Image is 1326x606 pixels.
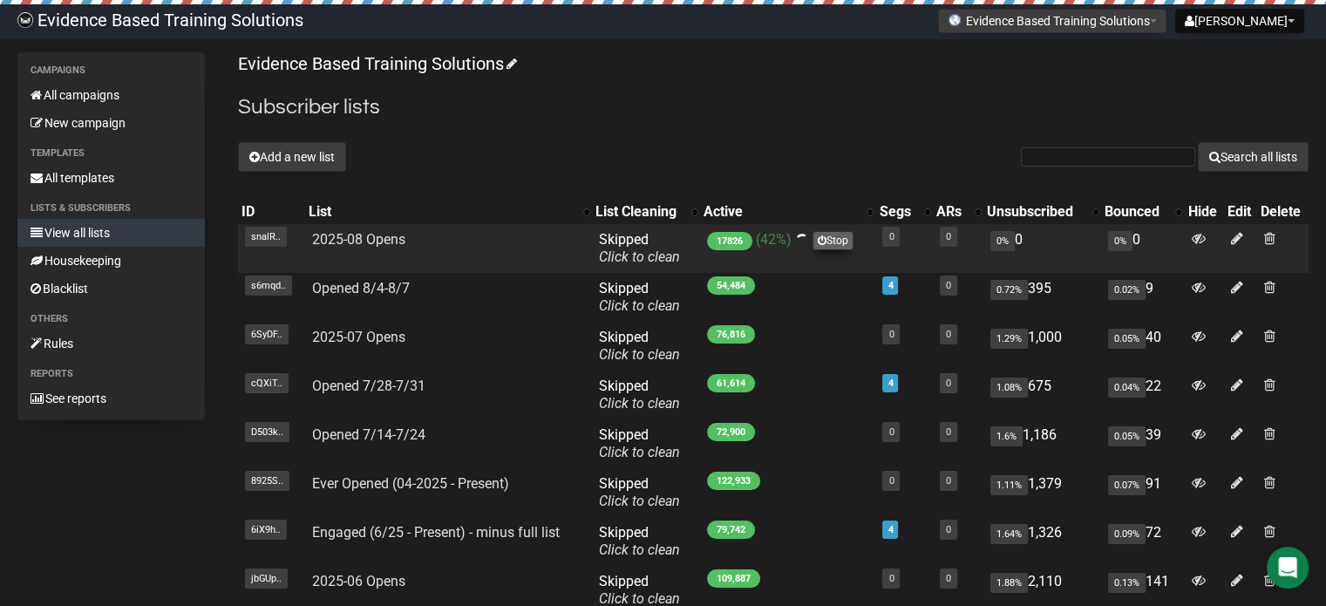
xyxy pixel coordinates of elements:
a: Evidence Based Training Solutions [238,53,514,74]
a: 0 [946,280,951,291]
td: 395 [983,273,1101,322]
span: 0.05% [1108,329,1146,349]
div: Segs [879,203,915,221]
span: 0.05% [1108,426,1146,446]
a: 4 [887,280,893,291]
span: D503k.. [245,422,289,442]
span: 1.6% [990,426,1023,446]
a: Click to clean [599,541,680,558]
span: cQXiT.. [245,373,289,393]
span: snalR.. [245,227,287,247]
img: favicons [948,13,962,27]
a: 0 [946,573,951,584]
div: Hide [1187,203,1220,221]
a: Click to clean [599,297,680,314]
a: 0 [888,573,894,584]
td: 675 [983,371,1101,419]
span: 72,900 [707,423,755,441]
a: 0 [946,475,951,487]
span: 0% [990,231,1015,251]
a: 0 [888,231,894,242]
th: Unsubscribed: No sort applied, activate to apply an ascending sort [983,200,1101,224]
a: 2025-07 Opens [312,329,405,345]
th: ARs: No sort applied, activate to apply an ascending sort [933,200,983,224]
a: Housekeeping [17,247,205,275]
a: All campaigns [17,81,205,109]
th: Delete: No sort applied, sorting is disabled [1257,200,1309,224]
div: Edit [1227,203,1253,221]
li: Reports [17,364,205,385]
a: 0 [946,329,951,340]
td: 40 [1101,322,1184,371]
th: Bounced: No sort applied, activate to apply an ascending sort [1101,200,1184,224]
td: 22 [1101,371,1184,419]
span: Skipped [599,426,680,460]
img: loader-dark.gif [795,234,809,248]
button: Add a new list [238,142,346,172]
a: 4 [887,378,893,389]
span: 79,742 [707,521,755,539]
button: [PERSON_NAME] [1175,9,1304,33]
span: Skipped [599,329,680,363]
a: Click to clean [599,493,680,509]
span: 109,887 [707,569,760,588]
img: 6a635aadd5b086599a41eda90e0773ac [17,12,33,28]
td: 1,000 [983,322,1101,371]
td: 1,379 [983,468,1101,517]
a: 4 [887,524,893,535]
a: Stop [813,231,853,250]
a: Blacklist [17,275,205,303]
td: 1,186 [983,419,1101,468]
span: Skipped [599,524,680,558]
a: Click to clean [599,346,680,363]
li: Others [17,309,205,330]
a: See reports [17,385,205,412]
span: s6mqd.. [245,276,292,296]
a: Opened 7/14-7/24 [312,426,425,443]
a: All templates [17,164,205,192]
td: 9 [1101,273,1184,322]
a: 0 [946,426,951,438]
span: 0.07% [1108,475,1146,495]
td: 72 [1101,517,1184,566]
th: Edit: No sort applied, sorting is disabled [1223,200,1256,224]
a: Ever Opened (04-2025 - Present) [312,475,509,492]
span: 17826 [707,232,752,250]
a: Click to clean [599,444,680,460]
span: 54,484 [707,276,755,295]
a: Click to clean [599,395,680,412]
span: 61,614 [707,374,755,392]
span: 1.88% [990,573,1028,593]
div: Bounced [1105,203,1166,221]
th: ID: No sort applied, sorting is disabled [238,200,305,224]
td: 0 [983,224,1101,273]
span: Skipped [599,475,680,509]
a: Rules [17,330,205,357]
a: Click to clean [599,249,680,265]
td: 0 [1101,224,1184,273]
div: Unsubscribed [987,203,1084,221]
a: 0 [888,426,894,438]
span: 122,933 [707,472,760,490]
span: 8925S.. [245,471,289,491]
span: 6SyDF.. [245,324,289,344]
button: Search all lists [1198,142,1309,172]
a: New campaign [17,109,205,137]
th: List: No sort applied, activate to apply an ascending sort [305,200,592,224]
div: Open Intercom Messenger [1267,547,1309,589]
td: 39 [1101,419,1184,468]
a: 0 [946,231,951,242]
span: (42%) [756,231,792,248]
a: Engaged (6/25 - Present) - minus full list [312,524,560,541]
a: Opened 8/4-8/7 [312,280,410,296]
a: 0 [888,329,894,340]
td: 1,326 [983,517,1101,566]
button: Evidence Based Training Solutions [938,9,1166,33]
h2: Subscriber lists [238,92,1309,123]
td: 91 [1101,468,1184,517]
th: Active: No sort applied, activate to apply an ascending sort [700,200,876,224]
li: Templates [17,143,205,164]
a: View all lists [17,219,205,247]
li: Lists & subscribers [17,198,205,219]
span: 76,816 [707,325,755,344]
